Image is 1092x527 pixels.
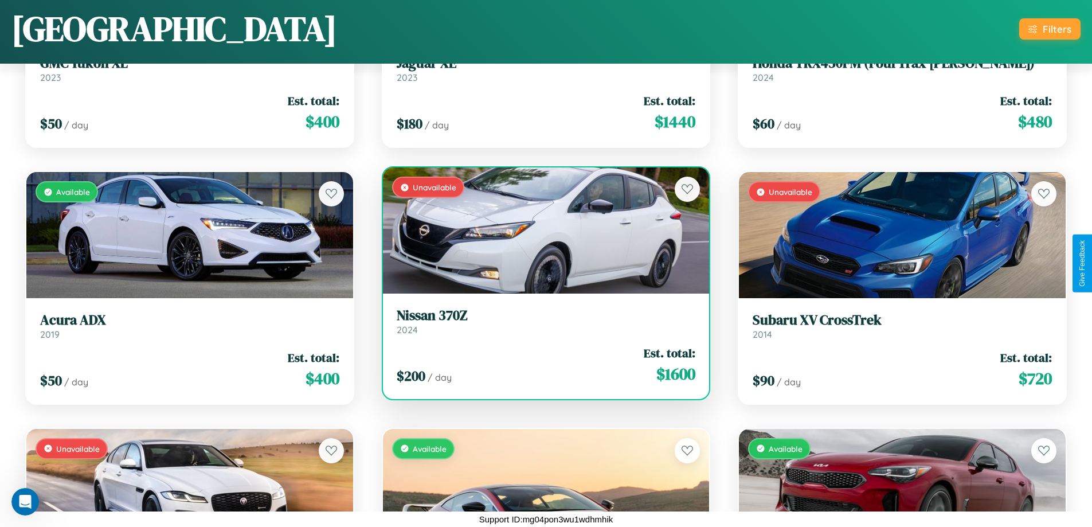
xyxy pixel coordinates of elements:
span: / day [777,376,801,388]
h3: Honda TRX450FM (FourTrax [PERSON_NAME]) [753,55,1052,72]
span: 2014 [753,329,772,340]
h3: Acura ADX [40,312,339,329]
div: Filters [1043,23,1071,35]
p: Support ID: mg04pon3wu1wdhmhik [479,512,613,527]
h1: [GEOGRAPHIC_DATA] [11,5,337,52]
span: $ 400 [306,110,339,133]
span: Available [769,444,803,454]
span: Est. total: [288,92,339,109]
span: $ 90 [753,371,774,390]
span: 2024 [397,324,418,335]
h3: GMC Yukon XL [40,55,339,72]
a: Nissan 370Z2024 [397,307,696,335]
span: $ 50 [40,114,62,133]
span: $ 180 [397,114,422,133]
span: $ 50 [40,371,62,390]
span: / day [64,119,88,131]
span: Est. total: [288,349,339,366]
span: $ 400 [306,367,339,390]
iframe: Intercom live chat [11,488,39,516]
span: Unavailable [413,182,456,192]
a: Acura ADX2019 [40,312,339,340]
span: Unavailable [56,444,100,454]
span: Est. total: [644,345,695,361]
span: 2024 [753,72,774,83]
span: 2023 [40,72,61,83]
a: Subaru XV CrossTrek2014 [753,312,1052,340]
a: Jaguar XE2023 [397,55,696,83]
span: / day [64,376,88,388]
span: / day [428,372,452,383]
span: $ 60 [753,114,774,133]
span: $ 200 [397,366,425,385]
span: Unavailable [769,187,812,197]
span: / day [425,119,449,131]
span: $ 1600 [656,362,695,385]
span: Est. total: [644,92,695,109]
span: 2019 [40,329,60,340]
span: $ 720 [1019,367,1052,390]
h3: Jaguar XE [397,55,696,72]
span: $ 480 [1018,110,1052,133]
a: GMC Yukon XL2023 [40,55,339,83]
span: Est. total: [1000,349,1052,366]
span: 2023 [397,72,417,83]
span: Available [413,444,447,454]
h3: Nissan 370Z [397,307,696,324]
div: Give Feedback [1078,240,1086,287]
span: $ 1440 [655,110,695,133]
button: Filters [1019,18,1081,40]
a: Honda TRX450FM (FourTrax [PERSON_NAME])2024 [753,55,1052,83]
span: / day [777,119,801,131]
span: Est. total: [1000,92,1052,109]
span: Available [56,187,90,197]
h3: Subaru XV CrossTrek [753,312,1052,329]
